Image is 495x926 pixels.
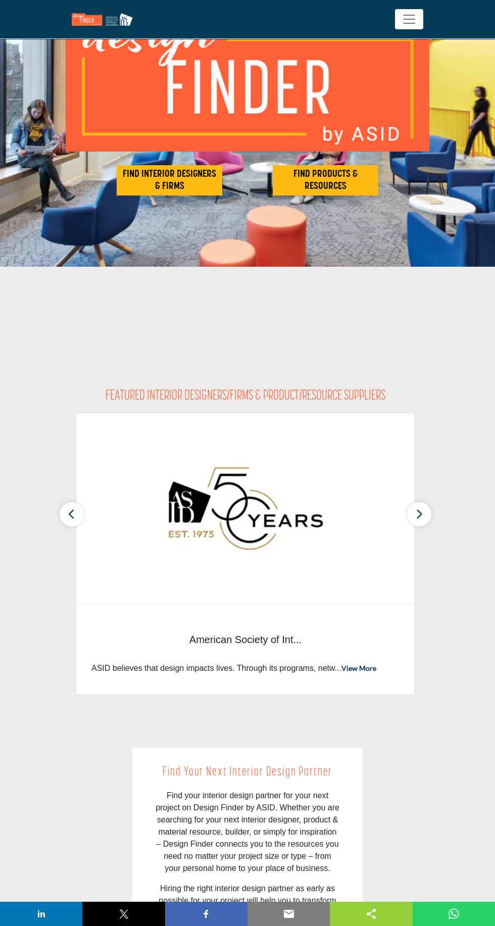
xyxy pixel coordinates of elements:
span: American Society of Interior Designers [91,624,400,655]
img: Site Logo [72,13,138,26]
img: email sharing button [283,908,295,920]
h2: FIND PRODUCTS & RESOURCES [276,168,375,192]
span: American Society of Int... [91,632,400,647]
a: American Society of Int... [91,624,400,655]
h2: FIND INTERIOR DESIGNERS & FIRMS [120,168,219,192]
h2: FEATURED INTERIOR DESIGNERS/FIRMS & PRODUCT/RESOURCE SUPPLIERS [106,388,385,405]
h2: Find Your Next Interior Design Partner [155,763,340,782]
img: image [66,2,429,152]
img: sharethis sharing button [365,908,377,920]
img: facebook sharing button [200,908,212,920]
a: View More [341,664,376,672]
img: twitter sharing button [118,908,130,920]
img: whatsapp sharing button [448,908,460,920]
p: ASID believes that design impacts lives. Through its programs, netw... [91,662,400,674]
button: FIND PRODUCTS & RESOURCES [273,165,378,196]
img: linkedin sharing button [35,908,47,920]
button: Toggle navigation [395,9,423,29]
button: FIND INTERIOR DESIGNERS & FIRMS [117,165,222,196]
p: Find your interior design partner for your next project on Design Finder by ASID. Whether you are... [155,790,340,874]
img: American Society of Interior Designers [76,413,415,604]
